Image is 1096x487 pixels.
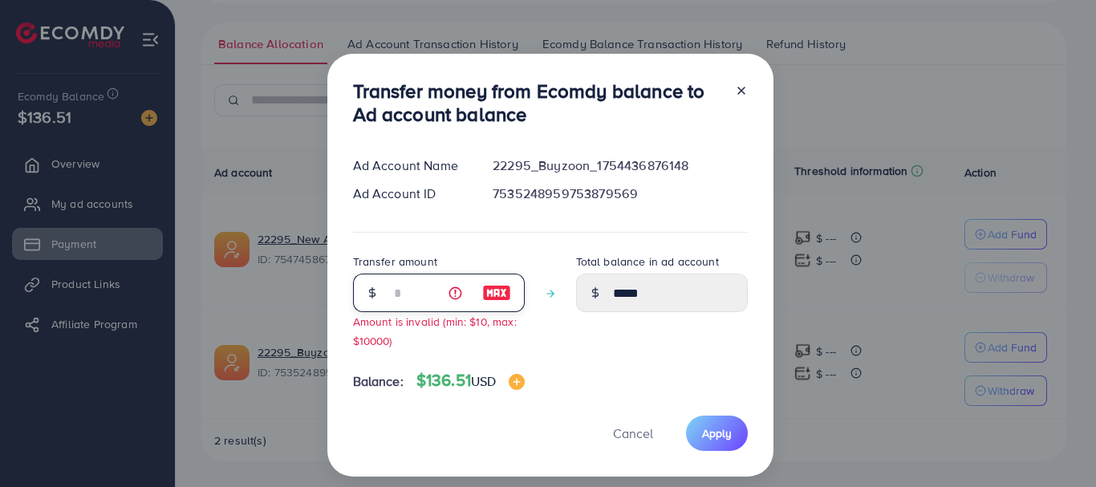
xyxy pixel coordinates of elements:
[353,314,517,347] small: Amount is invalid (min: $10, max: $10000)
[353,79,722,126] h3: Transfer money from Ecomdy balance to Ad account balance
[702,425,732,441] span: Apply
[613,424,653,442] span: Cancel
[576,254,719,270] label: Total balance in ad account
[353,372,404,391] span: Balance:
[593,416,673,450] button: Cancel
[686,416,748,450] button: Apply
[416,371,526,391] h4: $136.51
[340,156,481,175] div: Ad Account Name
[482,283,511,302] img: image
[480,185,760,203] div: 7535248959753879569
[471,372,496,390] span: USD
[509,374,525,390] img: image
[1028,415,1084,475] iframe: Chat
[353,254,437,270] label: Transfer amount
[340,185,481,203] div: Ad Account ID
[480,156,760,175] div: 22295_Buyzoon_1754436876148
